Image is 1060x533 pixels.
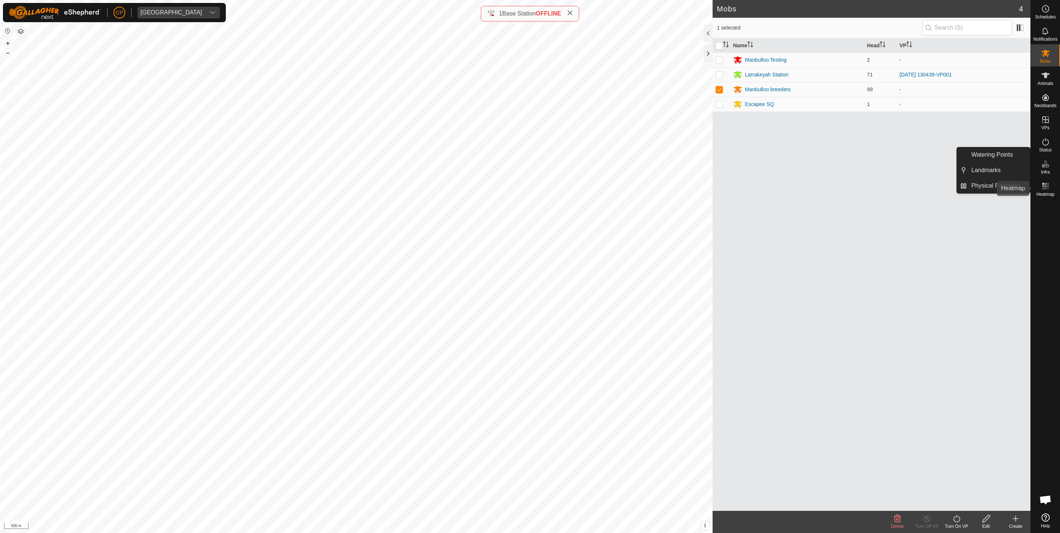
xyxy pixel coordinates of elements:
span: 1 selected [717,24,923,32]
span: Infra [1041,170,1050,174]
li: Watering Points [957,147,1030,162]
span: Status [1039,148,1051,152]
span: Help [1041,524,1050,528]
span: Heatmap [1036,192,1054,197]
th: Head [864,38,897,53]
span: Base Station [502,10,536,17]
span: 99 [867,86,873,92]
p-sorticon: Activate to sort [723,42,729,48]
div: Create [1001,523,1030,530]
button: Map Layers [16,27,25,36]
div: Escapee SQ [745,100,774,108]
span: Animals [1037,81,1053,86]
span: 1 [499,10,502,17]
p-sorticon: Activate to sort [747,42,753,48]
span: CP [116,9,123,17]
span: Schedules [1035,15,1056,19]
p-sorticon: Activate to sort [906,42,912,48]
a: Watering Points [967,147,1030,162]
div: Turn Off VP [912,523,942,530]
input: Search (S) [923,20,1012,35]
h2: Mobs [717,4,1019,13]
span: Neckbands [1034,103,1056,108]
span: 1 [867,101,870,107]
span: i [704,522,706,529]
span: Landmarks [971,166,1000,175]
a: [DATE] 130439-VP001 [900,72,952,78]
div: Manbulloo breeders [745,86,791,93]
a: Physical Paddocks [967,178,1030,193]
div: [GEOGRAPHIC_DATA] [140,10,202,16]
button: + [3,39,12,48]
li: Landmarks [957,163,1030,178]
span: 71 [867,72,873,78]
span: Physical Paddocks [971,181,1021,190]
div: Turn On VP [942,523,971,530]
span: Delete [891,524,904,529]
span: VPs [1041,126,1049,130]
a: Landmarks [967,163,1030,178]
a: Privacy Policy [327,523,355,530]
li: Physical Paddocks [957,178,1030,193]
td: - [897,82,1030,97]
button: Reset Map [3,27,12,35]
span: Mobs [1040,59,1051,64]
td: - [897,97,1030,112]
div: dropdown trigger [205,7,220,18]
span: Manbulloo Station [137,7,205,18]
span: OFFLINE [536,10,561,17]
p-sorticon: Activate to sort [880,42,886,48]
span: 2 [867,57,870,63]
th: Name [730,38,864,53]
span: Watering Points [971,150,1013,159]
button: – [3,48,12,57]
span: Notifications [1033,37,1057,41]
td: - [897,52,1030,67]
img: Gallagher Logo [9,6,101,19]
div: Open chat [1034,489,1057,511]
button: i [701,522,709,530]
a: Help [1031,510,1060,531]
div: Manbulloo Testing [745,56,787,64]
a: Contact Us [363,523,385,530]
div: Edit [971,523,1001,530]
span: 4 [1019,3,1023,14]
th: VP [897,38,1030,53]
div: Larrakeyah Station [745,71,789,79]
